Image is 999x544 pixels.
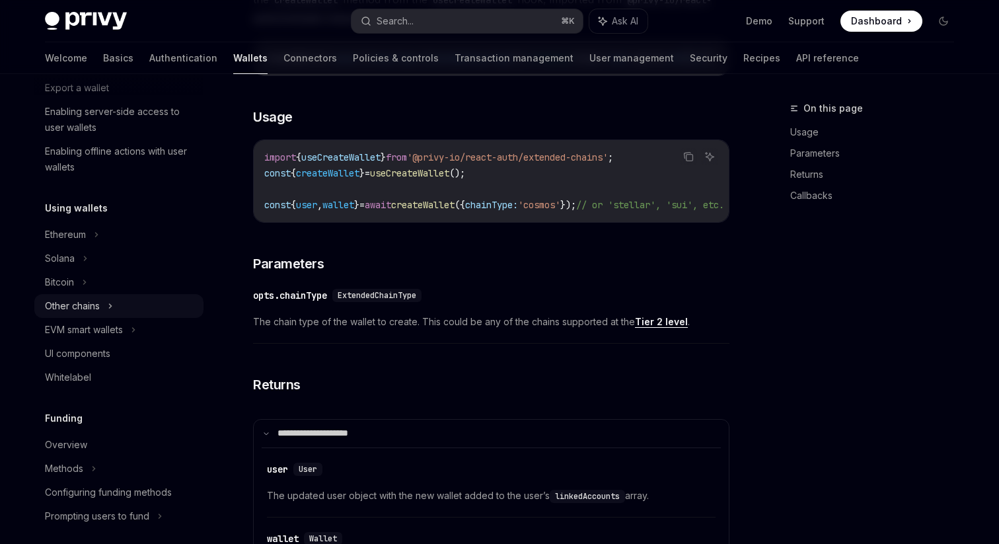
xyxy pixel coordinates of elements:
span: } [359,167,365,179]
div: EVM smart wallets [45,322,123,338]
div: Search... [377,13,414,29]
a: Welcome [45,42,87,74]
a: UI components [34,342,203,366]
a: Recipes [743,42,780,74]
span: { [296,151,301,163]
span: 'cosmos' [518,199,560,211]
div: Ethereum [45,227,86,243]
div: opts.chainType [253,289,327,302]
div: Whitelabel [45,369,91,385]
code: linkedAccounts [550,490,625,503]
span: useCreateWallet [301,151,381,163]
a: Enabling offline actions with user wallets [34,139,203,179]
span: } [381,151,386,163]
span: const [264,199,291,211]
span: = [359,199,365,211]
a: Configuring funding methods [34,481,203,504]
span: from [386,151,407,163]
a: Support [788,15,825,28]
span: Parameters [253,254,324,273]
a: Transaction management [455,42,573,74]
span: The updated user object with the new wallet added to the user’s array. [267,488,716,504]
span: (); [449,167,465,179]
div: Other chains [45,298,100,314]
h5: Funding [45,410,83,426]
span: user [296,199,317,211]
div: Solana [45,251,75,266]
a: Usage [790,122,965,143]
a: Callbacks [790,185,965,206]
a: API reference [796,42,859,74]
a: Demo [746,15,772,28]
button: Toggle dark mode [933,11,954,32]
button: Copy the contents from the code block [680,148,697,165]
a: Overview [34,433,203,457]
span: ⌘ K [561,16,575,26]
span: ExtendedChainType [338,290,416,301]
a: Enabling server-side access to user wallets [34,100,203,139]
a: Basics [103,42,133,74]
span: await [365,199,391,211]
div: Prompting users to fund [45,508,149,524]
a: Dashboard [840,11,922,32]
span: User [299,464,317,475]
span: , [317,199,322,211]
a: Returns [790,164,965,185]
span: }); [560,199,576,211]
span: const [264,167,291,179]
span: ({ [455,199,465,211]
span: { [291,167,296,179]
a: Parameters [790,143,965,164]
h5: Using wallets [45,200,108,216]
a: Policies & controls [353,42,439,74]
a: Authentication [149,42,217,74]
span: // or 'stellar', 'sui', etc. [576,199,724,211]
span: createWallet [391,199,455,211]
span: On this page [803,100,863,116]
div: Bitcoin [45,274,74,290]
div: Enabling offline actions with user wallets [45,143,196,175]
span: { [291,199,296,211]
span: Usage [253,108,293,126]
a: Whitelabel [34,366,203,389]
a: Connectors [283,42,337,74]
button: Ask AI [701,148,718,165]
button: Ask AI [589,9,647,33]
span: Ask AI [612,15,638,28]
a: Tier 2 level [635,316,688,328]
span: } [354,199,359,211]
span: Dashboard [851,15,902,28]
div: user [267,463,288,476]
span: = [365,167,370,179]
div: Configuring funding methods [45,485,172,500]
span: Returns [253,375,301,394]
div: Overview [45,437,87,453]
a: Security [690,42,727,74]
span: Wallet [309,533,337,544]
span: useCreateWallet [370,167,449,179]
span: wallet [322,199,354,211]
span: chainType: [465,199,518,211]
button: Search...⌘K [351,9,583,33]
div: Methods [45,461,83,477]
div: Enabling server-side access to user wallets [45,104,196,136]
img: dark logo [45,12,127,30]
span: import [264,151,296,163]
a: User management [589,42,674,74]
div: UI components [45,346,110,362]
span: createWallet [296,167,359,179]
span: '@privy-io/react-auth/extended-chains' [407,151,608,163]
a: Wallets [233,42,268,74]
span: ; [608,151,613,163]
span: The chain type of the wallet to create. This could be any of the chains supported at the . [253,314,729,330]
